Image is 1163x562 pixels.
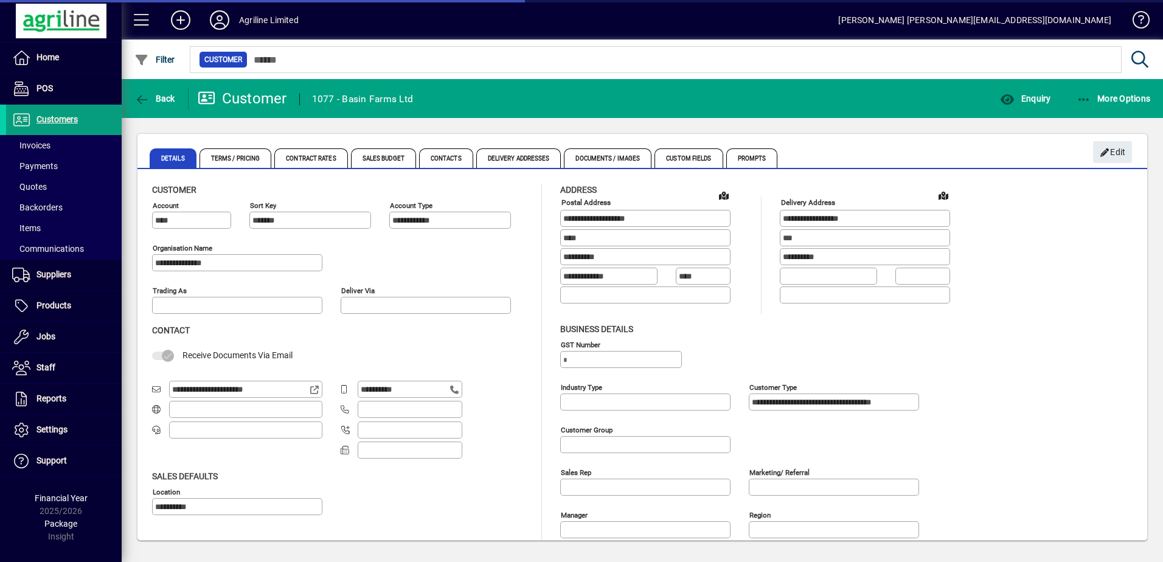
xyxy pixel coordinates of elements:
[12,223,41,233] span: Items
[200,9,239,31] button: Profile
[476,148,561,168] span: Delivery Addresses
[204,54,242,66] span: Customer
[749,510,771,519] mat-label: Region
[6,415,122,445] a: Settings
[153,244,212,252] mat-label: Organisation name
[36,331,55,341] span: Jobs
[1000,94,1050,103] span: Enquiry
[560,185,597,195] span: Address
[6,135,122,156] a: Invoices
[198,89,287,108] div: Customer
[6,197,122,218] a: Backorders
[134,94,175,103] span: Back
[134,55,175,64] span: Filter
[122,88,189,109] app-page-header-button: Back
[6,384,122,414] a: Reports
[561,510,588,519] mat-label: Manager
[153,201,179,210] mat-label: Account
[560,324,633,334] span: Business details
[6,43,122,73] a: Home
[152,325,190,335] span: Contact
[12,244,84,254] span: Communications
[1074,88,1154,109] button: More Options
[6,353,122,383] a: Staff
[6,446,122,476] a: Support
[6,74,122,104] a: POS
[44,519,77,529] span: Package
[561,340,600,349] mat-label: GST Number
[36,114,78,124] span: Customers
[35,493,88,503] span: Financial Year
[250,201,276,210] mat-label: Sort key
[131,49,178,71] button: Filter
[934,186,953,205] a: View on map
[1123,2,1148,42] a: Knowledge Base
[561,468,591,476] mat-label: Sales rep
[36,456,67,465] span: Support
[153,286,187,295] mat-label: Trading as
[390,201,432,210] mat-label: Account Type
[131,88,178,109] button: Back
[997,88,1054,109] button: Enquiry
[726,148,778,168] span: Prompts
[12,182,47,192] span: Quotes
[239,10,299,30] div: Agriline Limited
[12,203,63,212] span: Backorders
[351,148,416,168] span: Sales Budget
[714,186,734,205] a: View on map
[1093,141,1132,163] button: Edit
[161,9,200,31] button: Add
[36,52,59,62] span: Home
[36,394,66,403] span: Reports
[152,471,218,481] span: Sales defaults
[6,218,122,238] a: Items
[274,148,347,168] span: Contract Rates
[6,260,122,290] a: Suppliers
[12,161,58,171] span: Payments
[838,10,1111,30] div: [PERSON_NAME] [PERSON_NAME][EMAIL_ADDRESS][DOMAIN_NAME]
[200,148,272,168] span: Terms / Pricing
[561,425,613,434] mat-label: Customer group
[6,291,122,321] a: Products
[341,286,375,295] mat-label: Deliver via
[6,176,122,197] a: Quotes
[36,425,68,434] span: Settings
[1077,94,1151,103] span: More Options
[6,156,122,176] a: Payments
[153,487,180,496] mat-label: Location
[36,300,71,310] span: Products
[12,140,50,150] span: Invoices
[36,363,55,372] span: Staff
[182,350,293,360] span: Receive Documents Via Email
[1100,142,1126,162] span: Edit
[419,148,473,168] span: Contacts
[150,148,196,168] span: Details
[152,185,196,195] span: Customer
[36,269,71,279] span: Suppliers
[6,238,122,259] a: Communications
[564,148,651,168] span: Documents / Images
[654,148,723,168] span: Custom Fields
[312,89,414,109] div: 1077 - Basin Farms Ltd
[749,383,797,391] mat-label: Customer type
[6,322,122,352] a: Jobs
[36,83,53,93] span: POS
[749,468,810,476] mat-label: Marketing/ Referral
[561,383,602,391] mat-label: Industry type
